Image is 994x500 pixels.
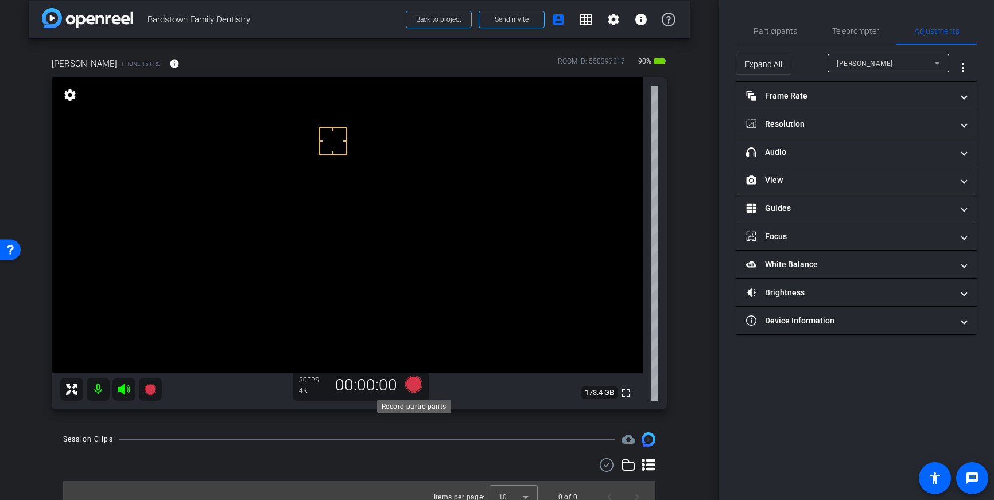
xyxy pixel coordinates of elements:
[745,53,782,75] span: Expand All
[746,315,953,327] mat-panel-title: Device Information
[607,13,620,26] mat-icon: settings
[307,376,319,384] span: FPS
[406,11,472,28] button: Back to project
[956,61,970,75] mat-icon: more_vert
[579,13,593,26] mat-icon: grid_on
[746,174,953,186] mat-panel-title: View
[642,432,655,446] img: Session clips
[377,400,451,413] div: Record participants
[965,471,979,485] mat-icon: message
[746,287,953,299] mat-panel-title: Brightness
[736,54,791,75] button: Expand All
[147,8,399,31] span: Bardstown Family Dentistry
[328,376,405,395] div: 00:00:00
[636,52,653,71] span: 90%
[736,138,977,166] mat-expansion-panel-header: Audio
[754,27,797,35] span: Participants
[634,13,648,26] mat-icon: info
[558,56,625,73] div: ROOM ID: 550397217
[736,110,977,138] mat-expansion-panel-header: Resolution
[299,376,328,385] div: 30
[746,202,953,214] mat-panel-title: Guides
[832,27,879,35] span: Teleprompter
[120,60,161,68] span: iPhone 15 Pro
[928,471,942,485] mat-icon: accessibility
[746,146,953,158] mat-panel-title: Audio
[63,433,113,445] div: Session Clips
[479,11,545,28] button: Send invite
[653,54,667,68] mat-icon: battery_std
[622,432,635,446] mat-icon: cloud_upload
[416,15,461,24] span: Back to project
[746,90,953,102] mat-panel-title: Frame Rate
[837,60,893,68] span: [PERSON_NAME]
[736,194,977,222] mat-expansion-panel-header: Guides
[169,58,180,69] mat-icon: info
[736,307,977,334] mat-expansion-panel-header: Device Information
[619,386,633,400] mat-icon: fullscreen
[949,54,977,81] button: More Options for Adjustments Panel
[736,279,977,306] mat-expansion-panel-header: Brightness
[42,8,133,28] img: app-logo
[746,118,953,130] mat-panel-title: Resolution
[736,251,977,278] mat-expansion-panel-header: White Balance
[736,222,977,250] mat-expansion-panel-header: Focus
[914,27,960,35] span: Adjustments
[746,259,953,271] mat-panel-title: White Balance
[552,13,565,26] mat-icon: account_box
[62,88,78,102] mat-icon: settings
[622,432,635,446] span: Destinations for your clips
[736,82,977,110] mat-expansion-panel-header: Frame Rate
[746,231,953,243] mat-panel-title: Focus
[299,386,328,395] div: 4K
[736,166,977,194] mat-expansion-panel-header: View
[581,386,618,400] span: 173.4 GB
[495,15,529,24] span: Send invite
[52,57,117,70] span: [PERSON_NAME]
